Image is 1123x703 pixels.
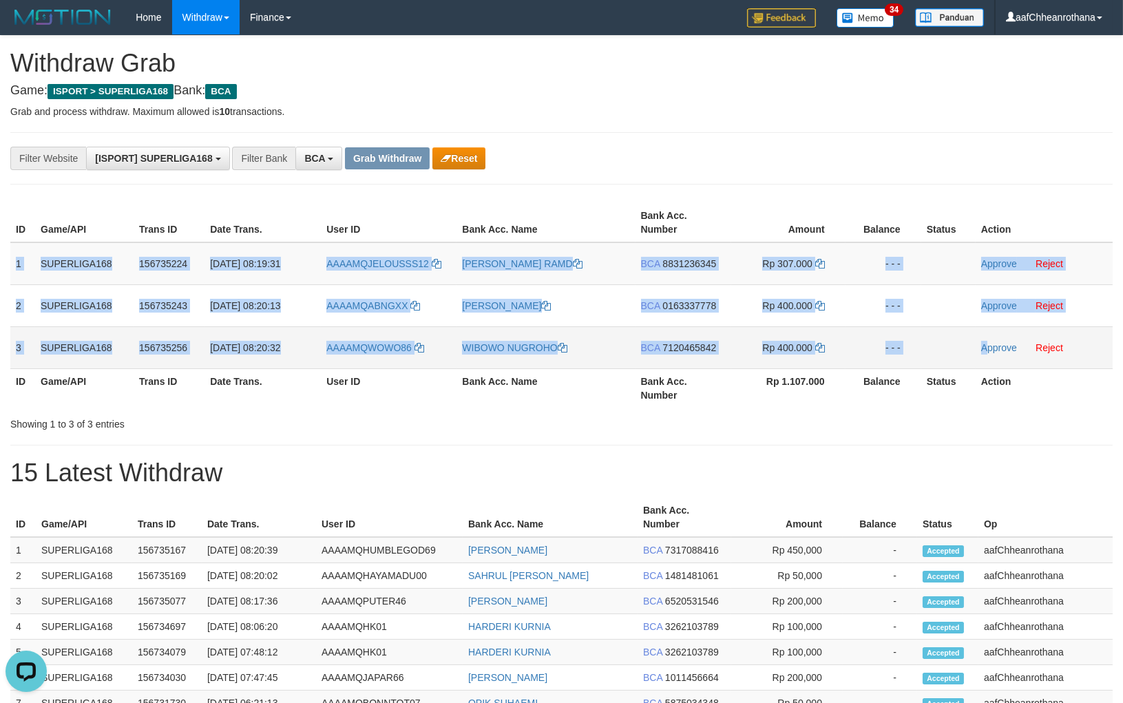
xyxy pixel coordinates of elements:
th: Action [976,368,1113,408]
td: 5 [10,640,36,665]
td: SUPERLIGA168 [36,614,132,640]
td: SUPERLIGA168 [35,326,134,368]
th: User ID [321,368,456,408]
p: Grab and process withdraw. Maximum allowed is transactions. [10,105,1113,118]
td: - [843,563,917,589]
span: BCA [641,300,660,311]
a: AAAAMQJELOUSSS12 [326,258,441,269]
td: [DATE] 08:20:02 [202,563,316,589]
span: ISPORT > SUPERLIGA168 [48,84,174,99]
span: Accepted [923,571,964,583]
td: aafChheanrothana [978,563,1113,589]
td: [DATE] 07:48:12 [202,640,316,665]
span: Accepted [923,622,964,633]
td: AAAAMQHAYAMADU00 [316,563,463,589]
img: panduan.png [915,8,984,27]
span: BCA [643,647,662,658]
td: - [843,589,917,614]
span: Accepted [923,673,964,684]
th: Rp 1.107.000 [731,368,846,408]
span: BCA [643,545,662,556]
th: Amount [731,498,843,537]
div: Showing 1 to 3 of 3 entries [10,412,458,431]
td: SUPERLIGA168 [36,640,132,665]
th: Bank Acc. Name [463,498,638,537]
span: Copy 6520531546 to clipboard [665,596,719,607]
span: Rp 307.000 [762,258,812,269]
th: Bank Acc. Name [456,368,635,408]
strong: 10 [219,106,230,117]
td: SUPERLIGA168 [36,665,132,691]
a: Reject [1036,258,1063,269]
h4: Game: Bank: [10,84,1113,98]
span: BCA [643,596,662,607]
th: User ID [321,203,456,242]
td: aafChheanrothana [978,589,1113,614]
span: Accepted [923,596,964,608]
th: Status [921,368,976,408]
span: Copy 1481481061 to clipboard [665,570,719,581]
td: 4 [10,614,36,640]
td: AAAAMQHK01 [316,640,463,665]
td: - - - [846,284,921,326]
h1: 15 Latest Withdraw [10,459,1113,487]
th: Game/API [35,203,134,242]
th: Trans ID [134,203,204,242]
td: SUPERLIGA168 [35,284,134,326]
td: 156734030 [132,665,202,691]
th: ID [10,498,36,537]
a: HARDERI KURNIA [468,621,551,632]
th: Game/API [36,498,132,537]
span: Copy 1011456664 to clipboard [665,672,719,683]
span: Copy 7120465842 to clipboard [662,342,716,353]
td: - - - [846,242,921,285]
th: Op [978,498,1113,537]
a: Copy 307000 to clipboard [815,258,825,269]
span: 156735224 [139,258,187,269]
span: Accepted [923,647,964,659]
td: - [843,614,917,640]
a: [PERSON_NAME] [462,300,551,311]
a: Approve [981,258,1017,269]
span: AAAAMQABNGXX [326,300,408,311]
span: [DATE] 08:20:32 [210,342,280,353]
div: Filter Bank [232,147,295,170]
span: BCA [641,258,660,269]
th: Status [917,498,978,537]
a: Reject [1036,342,1063,353]
th: Bank Acc. Name [456,203,635,242]
button: [ISPORT] SUPERLIGA168 [86,147,229,170]
a: Reject [1036,300,1063,311]
th: Date Trans. [204,368,321,408]
span: [DATE] 08:19:31 [210,258,280,269]
td: 1 [10,537,36,563]
div: Filter Website [10,147,86,170]
td: aafChheanrothana [978,640,1113,665]
a: Approve [981,342,1017,353]
span: Copy 7317088416 to clipboard [665,545,719,556]
td: Rp 200,000 [731,589,843,614]
button: Grab Withdraw [345,147,430,169]
td: 156734079 [132,640,202,665]
td: - - - [846,326,921,368]
a: [PERSON_NAME] [468,672,547,683]
a: AAAAMQABNGXX [326,300,420,311]
td: [DATE] 08:20:39 [202,537,316,563]
td: AAAAMQPUTER46 [316,589,463,614]
td: SUPERLIGA168 [35,242,134,285]
a: Copy 400000 to clipboard [815,342,825,353]
td: 156734697 [132,614,202,640]
td: 1 [10,242,35,285]
td: - [843,640,917,665]
a: AAAAMQWOWO86 [326,342,424,353]
td: - [843,537,917,563]
th: Balance [846,368,921,408]
button: Reset [432,147,485,169]
td: - [843,665,917,691]
span: Copy 3262103789 to clipboard [665,621,719,632]
th: Date Trans. [202,498,316,537]
th: User ID [316,498,463,537]
span: Accepted [923,545,964,557]
td: AAAAMQHK01 [316,614,463,640]
td: aafChheanrothana [978,537,1113,563]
